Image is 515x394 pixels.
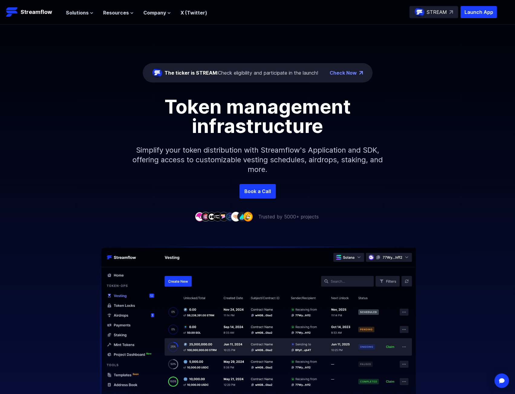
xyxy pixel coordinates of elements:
div: Check eligibility and participate in the launch! [165,69,318,76]
span: Resources [103,9,129,16]
img: company-6 [225,212,235,221]
div: Open Intercom Messenger [494,373,509,388]
img: streamflow-logo-circle.png [152,68,162,78]
button: Resources [103,9,134,16]
button: Company [143,9,171,16]
a: Streamflow [6,6,60,18]
img: company-8 [237,212,247,221]
img: company-3 [207,212,217,221]
a: Check Now [330,69,357,76]
img: company-1 [195,212,204,221]
img: top-right-arrow.png [359,71,363,75]
span: Solutions [66,9,89,16]
p: Streamflow [21,8,52,16]
img: company-2 [201,212,210,221]
button: Launch App [461,6,497,18]
img: company-9 [243,212,253,221]
a: STREAM [409,6,458,18]
span: Company [143,9,166,16]
a: X (Twitter) [181,10,207,16]
h1: Token management infrastructure [122,97,394,136]
p: Simplify your token distribution with Streamflow's Application and SDK, offering access to custom... [128,136,388,184]
img: company-4 [213,212,223,221]
button: Solutions [66,9,93,16]
p: STREAM [427,8,447,16]
a: Book a Call [240,184,276,199]
img: top-right-arrow.svg [449,10,453,14]
span: The ticker is STREAM: [165,70,218,76]
img: Streamflow Logo [6,6,18,18]
p: Trusted by 5000+ projects [258,213,319,220]
img: company-7 [231,212,241,221]
img: streamflow-logo-circle.png [415,7,424,17]
img: company-5 [219,212,229,221]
